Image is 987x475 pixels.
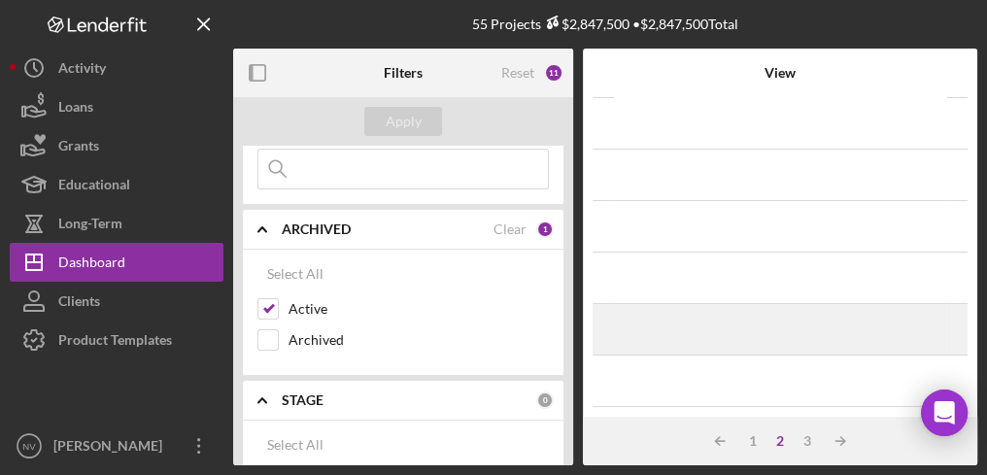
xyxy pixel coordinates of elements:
[58,87,93,131] div: Loans
[386,107,422,136] div: Apply
[615,65,945,81] div: View
[58,165,130,209] div: Educational
[58,282,100,325] div: Clients
[739,433,766,449] div: 1
[22,441,36,452] text: NV
[10,126,223,165] button: Grants
[58,49,106,92] div: Activity
[10,165,223,204] button: Educational
[536,391,554,409] div: 0
[10,282,223,321] button: Clients
[544,63,563,83] div: 11
[282,392,323,408] b: STAGE
[766,433,794,449] div: 2
[58,243,125,287] div: Dashboard
[267,425,323,464] div: Select All
[493,221,527,237] div: Clear
[794,433,821,449] div: 3
[501,65,534,81] div: Reset
[10,321,223,359] button: Product Templates
[282,221,351,237] b: ARCHIVED
[58,126,99,170] div: Grants
[257,425,333,464] button: Select All
[267,254,323,293] div: Select All
[536,221,554,238] div: 1
[58,321,172,364] div: Product Templates
[289,330,549,350] label: Archived
[10,49,223,87] button: Activity
[10,426,223,465] button: NV[PERSON_NAME]
[921,390,968,436] div: Open Intercom Messenger
[10,87,223,126] button: Loans
[384,65,423,81] b: Filters
[472,16,738,32] div: 55 Projects • $2,847,500 Total
[10,204,223,243] button: Long-Term
[257,254,333,293] button: Select All
[58,204,122,248] div: Long-Term
[289,299,549,319] label: Active
[541,16,630,32] div: $2,847,500
[364,107,442,136] button: Apply
[49,426,175,470] div: [PERSON_NAME]
[10,243,223,282] button: Dashboard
